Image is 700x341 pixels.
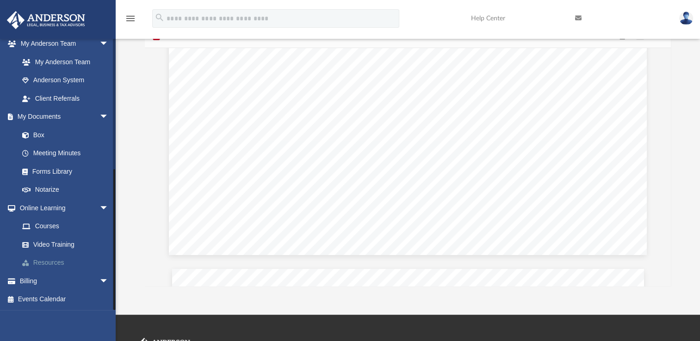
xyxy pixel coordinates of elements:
i: search [155,12,165,23]
a: Billingarrow_drop_down [6,272,123,290]
a: Resources [13,254,123,272]
a: menu [125,18,136,24]
img: Anderson Advisors Platinum Portal [4,11,88,29]
a: Client Referrals [13,89,118,108]
img: User Pic [679,12,693,25]
div: Preview [145,24,671,287]
a: Notarize [13,181,118,199]
a: Anderson System [13,71,118,90]
i: menu [125,13,136,24]
a: My Anderson Teamarrow_drop_down [6,35,118,53]
span: arrow_drop_down [99,108,118,127]
a: Box [13,126,113,144]
span: arrow_drop_down [99,199,118,218]
a: My Documentsarrow_drop_down [6,108,118,126]
div: File preview [145,48,671,286]
span: arrow_drop_down [99,35,118,54]
a: Forms Library [13,162,113,181]
div: Document Viewer [145,48,671,286]
a: My Anderson Team [13,53,113,71]
a: Video Training [13,235,118,254]
a: Online Learningarrow_drop_down [6,199,123,217]
span: arrow_drop_down [99,272,118,291]
a: Courses [13,217,123,236]
a: Events Calendar [6,290,123,309]
a: Meeting Minutes [13,144,118,163]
